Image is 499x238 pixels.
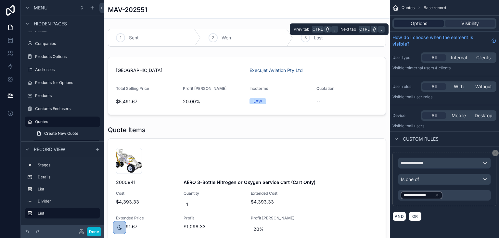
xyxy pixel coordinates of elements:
[87,227,101,236] button: Done
[424,5,446,10] span: Base record
[35,54,99,59] label: Products Options
[401,176,419,183] span: Is one of
[25,117,100,127] a: Quotes
[392,212,406,221] button: AND
[35,106,99,111] label: Contacts End users
[38,162,97,168] label: Stages
[392,34,496,47] a: How do I choose when the element is visible?
[411,214,419,219] span: OR
[35,67,99,72] label: Addresses
[451,54,467,61] span: Internal
[392,113,418,118] label: Device
[411,20,427,27] span: Options
[32,140,100,150] a: Base record
[431,54,437,61] span: All
[25,91,100,101] a: Products
[476,54,491,61] span: Clients
[44,131,78,136] span: Create New Quote
[475,112,493,119] span: Desktop
[108,5,147,14] h1: MAV-202551
[38,187,97,192] label: List
[392,94,496,100] p: Visible to
[38,199,97,204] label: Divider
[34,5,47,11] span: Menu
[35,80,99,85] label: Products for Options
[359,26,370,33] span: Ctrl
[452,112,466,119] span: Mobile
[409,123,424,128] span: all users
[403,136,439,142] span: Custom rules
[409,212,422,221] button: OR
[25,77,100,88] a: Products for Options
[25,104,100,114] a: Contacts End users
[431,83,437,90] span: All
[340,27,356,32] span: Next tab
[454,83,464,90] span: With
[409,94,432,99] span: All user roles
[461,20,479,27] span: Visibility
[312,26,324,33] span: Ctrl
[392,55,418,60] label: User type
[392,84,418,89] label: User roles
[35,119,96,124] label: Quotes
[392,123,496,129] p: Visible to
[34,146,65,153] span: Record view
[475,83,492,90] span: Without
[25,51,100,62] a: Products Options
[294,27,309,32] span: Prev tab
[35,93,99,98] label: Products
[392,65,496,71] p: Visible to
[25,64,100,75] a: Addresses
[379,27,384,32] span: .
[34,21,67,27] span: Hidden pages
[35,41,99,46] label: Companies
[21,157,104,225] div: scrollable content
[32,128,100,139] a: Create New Quote
[431,112,437,119] span: All
[25,38,100,49] a: Companies
[38,175,97,180] label: Details
[38,211,95,216] label: List
[409,65,451,70] span: Internal users & clients
[392,34,489,47] span: How do I choose when the element is visible?
[332,27,337,32] span: ,
[398,174,491,185] button: Is one of
[402,5,415,10] span: Quotes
